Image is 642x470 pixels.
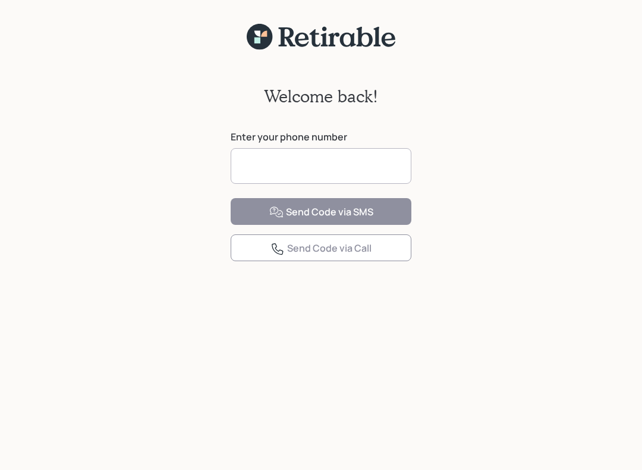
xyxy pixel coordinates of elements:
label: Enter your phone number [231,130,411,143]
div: Send Code via SMS [269,205,373,220]
button: Send Code via SMS [231,198,411,225]
h2: Welcome back! [264,86,378,106]
div: Send Code via Call [270,242,372,256]
button: Send Code via Call [231,234,411,261]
